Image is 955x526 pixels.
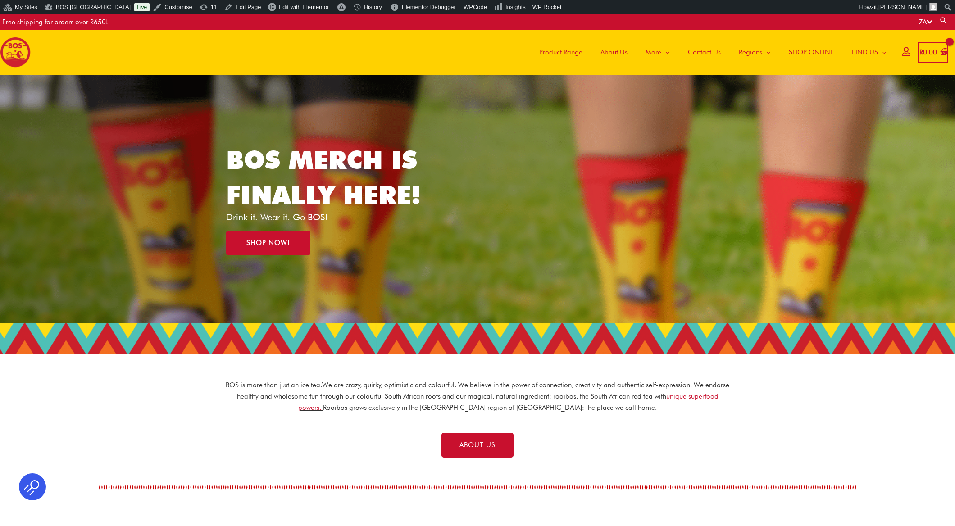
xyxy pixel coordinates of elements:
a: Search button [939,16,948,25]
a: unique superfood powers. [298,392,719,412]
span: More [646,39,661,66]
span: Contact Us [688,39,721,66]
a: ZA [919,18,932,26]
a: Live [134,3,150,11]
span: ABOUT US [459,442,496,449]
div: Free shipping for orders over R650! [2,14,108,30]
a: BOS MERCH IS FINALLY HERE! [226,145,421,210]
span: R [919,48,923,56]
a: More [637,30,679,75]
bdi: 0.00 [919,48,937,56]
span: [PERSON_NAME] [878,4,927,10]
span: FIND US [852,39,878,66]
span: Regions [739,39,762,66]
span: Product Range [539,39,582,66]
span: SHOP NOW! [246,240,290,246]
span: Edit with Elementor [279,4,329,10]
a: SHOP NOW! [226,231,310,255]
a: ABOUT US [441,433,514,458]
p: Drink it. Wear it. Go BOS! [226,213,434,222]
nav: Site Navigation [523,30,896,75]
a: About Us [591,30,637,75]
a: Product Range [530,30,591,75]
a: Contact Us [679,30,730,75]
p: BOS is more than just an ice tea. We are crazy, quirky, optimistic and colourful. We believe in t... [225,380,730,413]
a: SHOP ONLINE [780,30,843,75]
a: View Shopping Cart, empty [918,42,948,63]
a: Regions [730,30,780,75]
span: SHOP ONLINE [789,39,834,66]
span: About Us [600,39,628,66]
